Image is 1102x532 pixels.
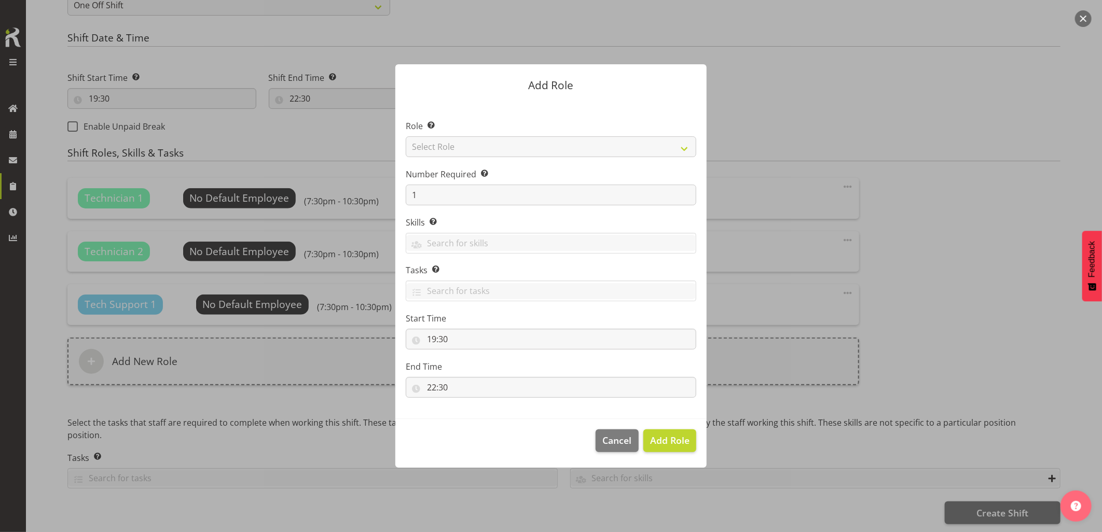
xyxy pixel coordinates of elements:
[596,429,638,452] button: Cancel
[1082,231,1102,301] button: Feedback - Show survey
[1087,241,1097,277] span: Feedback
[650,434,690,446] span: Add Role
[406,329,696,349] input: Click to select...
[643,429,696,452] button: Add Role
[406,360,696,373] label: End Time
[406,283,696,299] input: Search for tasks
[406,80,696,91] p: Add Role
[406,377,696,398] input: Click to select...
[406,312,696,325] label: Start Time
[603,433,632,447] span: Cancel
[406,264,696,276] label: Tasks
[1071,501,1081,511] img: help-xxl-2.png
[406,235,696,251] input: Search for skills
[406,168,696,180] label: Number Required
[406,120,696,132] label: Role
[406,216,696,229] label: Skills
